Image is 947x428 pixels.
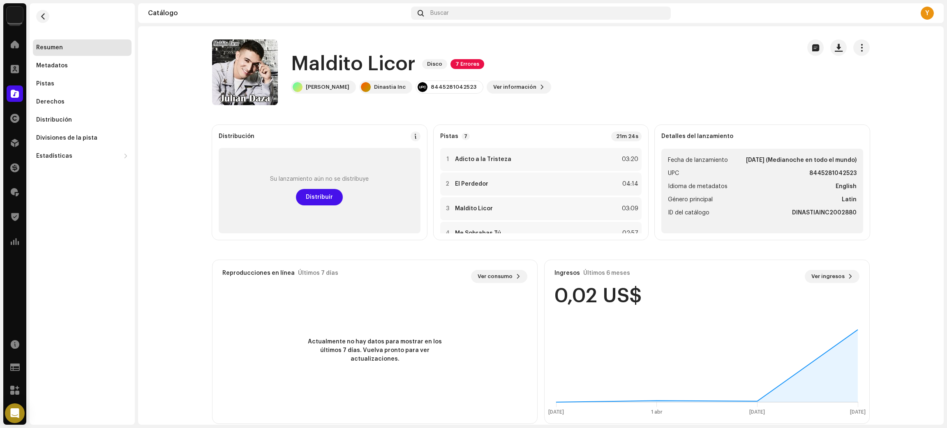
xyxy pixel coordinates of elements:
strong: DINASTIAINC2002880 [792,208,857,218]
text: [DATE] [548,410,564,415]
span: UPC [668,168,679,178]
strong: El Perdedor [455,181,488,187]
strong: Me Sobrabas Tú [455,230,501,237]
button: Distribuir [296,189,343,205]
text: 1 abr [651,410,663,414]
strong: English [836,182,857,191]
div: 03:20 [620,154,638,164]
span: Distribuir [306,189,333,205]
strong: Maldito Licor [455,205,493,212]
span: Disco [422,59,447,69]
span: 7 Errores [450,59,484,69]
span: Género principal [668,195,713,205]
span: Idioma de metadatos [668,182,728,191]
div: Estadísticas [36,153,72,159]
div: Distribución [219,133,254,140]
div: Divisiones de la pista [36,135,97,141]
re-m-nav-item: Pistas [33,76,132,92]
span: Ver ingresos [811,268,845,285]
img: 48257be4-38e1-423f-bf03-81300282f8d9 [7,7,23,23]
div: Reproducciones en línea [222,270,295,276]
strong: 8445281042523 [809,168,857,178]
div: [PERSON_NAME] [306,84,349,90]
strong: [DATE] (Medianoche en todo el mundo) [746,155,857,165]
span: ID del catálogo [668,208,709,218]
div: Resumen [36,44,63,51]
span: Buscar [430,10,449,16]
strong: Pistas [440,133,458,140]
p-badge: 7 [462,133,470,140]
div: Open Intercom Messenger [5,403,25,423]
div: 8445281042523 [431,84,476,90]
re-m-nav-item: Derechos [33,94,132,110]
strong: Adicto a la Tristeza [455,156,511,163]
div: Catálogo [148,10,408,16]
re-m-nav-item: Divisiones de la pista [33,130,132,146]
div: Últimos 7 días [298,270,338,276]
strong: Detalles del lanzamiento [661,133,733,140]
div: Pistas [36,81,54,87]
button: Ver información [487,81,551,94]
div: Su lanzamiento aún no se distribuye [270,176,369,182]
span: Ver información [493,79,536,95]
re-m-nav-item: Metadatos [33,58,132,74]
div: Metadatos [36,62,68,69]
div: 03:09 [620,204,638,214]
h1: Maldito Licor [291,51,416,77]
div: Y [921,7,934,20]
div: 04:14 [620,179,638,189]
strong: Latin [842,195,857,205]
span: Ver consumo [478,268,513,285]
text: [DATE] [749,410,765,415]
button: Ver ingresos [805,270,859,283]
div: 21m 24s [611,131,642,141]
re-m-nav-item: Distribución [33,112,132,128]
div: Distribución [36,117,72,123]
text: [DATE] [850,410,866,415]
div: Ingresos [554,270,580,276]
span: Actualmente no hay datos para mostrar en los últimos 7 días. Vuelva pronto para ver actualizaciones. [301,338,449,364]
button: Ver consumo [471,270,527,283]
div: Dinastia Inc [374,84,406,90]
div: Derechos [36,99,65,105]
div: Últimos 6 meses [583,270,630,276]
re-m-nav-dropdown: Estadísticas [33,148,132,164]
re-m-nav-item: Resumen [33,39,132,56]
div: 02:57 [620,228,638,238]
span: Fecha de lanzamiento [668,155,728,165]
